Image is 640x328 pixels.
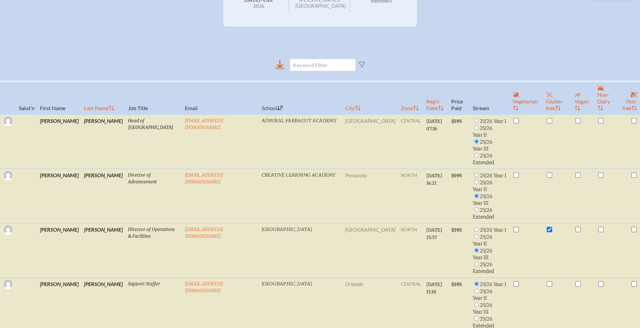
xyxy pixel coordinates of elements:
a: [EMAIL_ADDRESS][DOMAIN_NAME] [185,281,224,293]
li: 25/26 Extended [473,261,507,275]
li: 25/26 Year III [473,301,507,315]
span: [DATE] 15:57 [426,227,442,240]
td: Pensacola [342,169,398,223]
a: [EMAIL_ADDRESS][DOMAIN_NAME] [185,118,224,130]
th: Zone [398,81,424,114]
span: $595 [451,173,462,179]
th: City [342,81,398,114]
td: [PERSON_NAME] [81,169,125,223]
span: 2026 [234,4,283,9]
th: Nut-free [618,81,640,114]
th: Last Name [81,81,125,114]
th: Salut’n [16,81,37,114]
a: [EMAIL_ADDRESS][DOMAIN_NAME] [185,172,224,185]
span: [DATE] 07:16 [426,119,442,132]
img: Gravatar [3,116,13,126]
th: Non-Dairy [595,81,618,114]
th: Price Paid [449,81,470,114]
li: 25/26 Year II [473,125,507,138]
td: Director of Operations & Facilities [125,223,182,278]
td: Creative Learning Academy [259,169,342,223]
img: Gravatar [3,225,13,234]
span: $595 [451,119,462,124]
td: north [398,169,424,223]
td: [PERSON_NAME] [37,114,81,169]
a: [EMAIL_ADDRESS][DOMAIN_NAME] [185,227,224,239]
span: [DATE] 14:21 [426,173,442,186]
td: Director of Advancement [125,169,182,223]
img: Gravatar [3,171,13,180]
div: Download to CSV [275,60,285,70]
li: 25/26 Year III [473,193,507,206]
td: [PERSON_NAME] [37,169,81,223]
th: Reg’n Date [424,81,449,114]
td: [GEOGRAPHIC_DATA] [342,223,398,278]
span: $595 [451,282,462,287]
td: north [398,223,424,278]
td: central [398,114,424,169]
td: [GEOGRAPHIC_DATA] [342,114,398,169]
li: 25/26 Year 1 [473,226,507,233]
li: 25/26 Year III [473,138,507,152]
span: [DATE] 11:18 [426,282,442,295]
td: [PERSON_NAME] [37,223,81,278]
span: $595 [451,227,462,233]
li: 25/26 Year II [473,288,507,301]
li: 25/26 Year II [473,179,507,193]
th: First Name [37,81,81,114]
li: 25/26 Year II [473,233,507,247]
td: [PERSON_NAME] [81,223,125,278]
th: Stream [470,81,510,114]
th: Job Title [125,81,182,114]
li: 25/26 Extended [473,206,507,220]
li: 25/26 Year III [473,247,507,261]
img: Gravatar [3,279,13,289]
li: 25/26 Year 1 [473,172,507,179]
td: Admiral Farragut Academy [259,114,342,169]
th: Vegetarian [510,81,544,114]
li: 25/26 Year 1 [473,118,507,125]
td: [PERSON_NAME] [81,114,125,169]
td: Head of [GEOGRAPHIC_DATA] [125,114,182,169]
td: [GEOGRAPHIC_DATA] [259,223,342,278]
li: 25/26 Extended [473,152,507,166]
th: Email [182,81,259,114]
th: Vegan [572,81,595,114]
li: 25/26 Year 1 [473,281,507,288]
input: Keyword Filter [290,59,356,71]
th: Gluten-free [543,81,572,114]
